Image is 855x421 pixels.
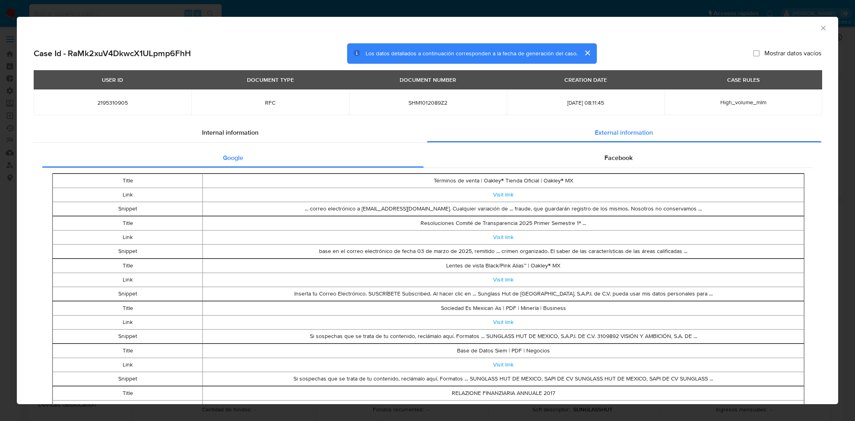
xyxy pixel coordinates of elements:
[53,372,203,386] td: Snippet
[53,188,203,202] td: Link
[203,244,804,258] td: base en el correo electrónico de fecha 03 de marzo de 2025, remitido ... crimen organizado. El sa...
[42,148,813,168] div: Detailed external info
[764,49,821,57] span: Mostrar datos vacíos
[53,315,203,329] td: Link
[203,301,804,315] td: Sociedad Es Mexican As | PDF | Minería | Business
[53,230,203,244] td: Link
[493,275,513,283] a: Visit link
[53,344,203,358] td: Title
[493,403,513,411] a: Visit link
[242,73,299,87] div: DOCUMENT TYPE
[34,48,191,59] h2: Case Id - RaMk2xuV4DkwcX1ULpmp6FhH
[17,17,838,404] div: closure-recommendation-modal
[595,128,653,137] span: External information
[203,386,804,400] td: RELAZIONE FINANZIARIA ANNUALE 2017
[223,153,243,162] span: Google
[203,344,804,358] td: Base de Datos Siem | PDF | Negocios
[53,174,203,188] td: Title
[202,128,259,137] span: Internal information
[53,329,203,343] td: Snippet
[34,123,821,142] div: Detailed info
[53,400,203,414] td: Link
[359,99,497,106] span: SHM1012089Z2
[203,202,804,216] td: ... correo electrónico a [EMAIL_ADDRESS][DOMAIN_NAME]. Cualquier variación de ... fraude, que gua...
[516,99,655,106] span: [DATE] 08:11:45
[53,358,203,372] td: Link
[53,301,203,315] td: Title
[97,73,128,87] div: USER ID
[53,287,203,301] td: Snippet
[43,99,182,106] span: 2195310905
[395,73,461,87] div: DOCUMENT NUMBER
[201,99,339,106] span: RFC
[722,73,764,87] div: CASE RULES
[53,259,203,273] td: Title
[203,259,804,273] td: Lentes de vista Black/Pink Alias™ | Oakley® MX
[493,318,513,326] a: Visit link
[753,50,760,57] input: Mostrar datos vacíos
[53,202,203,216] td: Snippet
[203,216,804,230] td: Resoluciones Comité de Transparencia 2025 Primer Semestre 1ª ...
[578,43,597,63] button: cerrar
[203,174,804,188] td: Términos de venta | Oakley® Tienda Oficial | Oakley® MX
[819,24,827,31] button: Cerrar ventana
[560,73,612,87] div: CREATION DATE
[53,244,203,258] td: Snippet
[493,360,513,368] a: Visit link
[604,153,633,162] span: Facebook
[493,190,513,198] a: Visit link
[53,216,203,230] td: Title
[53,273,203,287] td: Link
[53,386,203,400] td: Title
[493,233,513,241] a: Visit link
[720,98,766,106] span: High_volume_mlm
[203,372,804,386] td: Si sospechas que se trata de tu contenido, reclámalo aquí. Formatos ... SUNGLASS HUT DE MEXICO, S...
[203,329,804,343] td: Si sospechas que se trata de tu contenido, reclámalo aquí. Formatos ... SUNGLASS HUT DE MEXICO, S...
[203,287,804,301] td: Inserta tu Correo Electrónico. SUSCRÍBETE Subscribed. Al hacer clic en ... Sunglass Hut de [GEOGR...
[366,49,578,57] span: Los datos detallados a continuación corresponden a la fecha de generación del caso.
